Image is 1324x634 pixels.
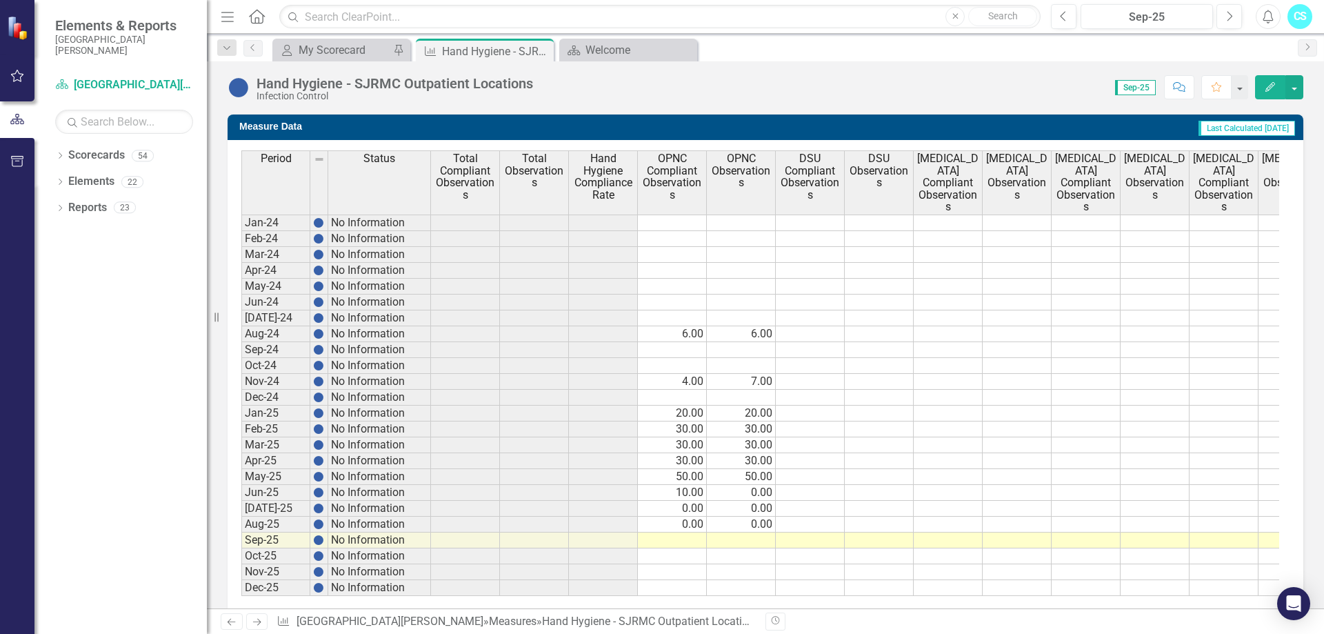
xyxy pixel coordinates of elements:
span: Period [261,152,292,165]
td: Aug-24 [241,326,310,342]
a: My Scorecard [276,41,390,59]
td: 50.00 [638,469,707,485]
a: Elements [68,174,114,190]
td: No Information [328,295,431,310]
input: Search Below... [55,110,193,134]
td: 0.00 [707,517,776,533]
td: 6.00 [638,326,707,342]
span: Hand Hygiene Compliance Rate [572,152,634,201]
img: BgCOk07PiH71IgAAAABJRU5ErkJggg== [313,265,324,276]
a: Scorecards [68,148,125,164]
div: Welcome [585,41,694,59]
h3: Measure Data [239,121,652,132]
td: Dec-25 [241,580,310,596]
img: BgCOk07PiH71IgAAAABJRU5ErkJggg== [313,217,324,228]
div: » » [277,614,755,630]
td: No Information [328,215,431,231]
img: BgCOk07PiH71IgAAAABJRU5ErkJggg== [313,424,324,435]
div: Hand Hygiene - SJRMC Outpatient Locations [442,43,550,60]
input: Search ClearPoint... [279,5,1041,29]
td: Apr-25 [241,453,310,469]
td: Sep-25 [241,533,310,548]
td: Sep-24 [241,342,310,358]
td: Oct-24 [241,358,310,374]
td: No Information [328,231,431,247]
td: Jun-25 [241,485,310,501]
td: No Information [328,279,431,295]
td: No Information [328,263,431,279]
img: BgCOk07PiH71IgAAAABJRU5ErkJggg== [313,471,324,482]
img: BgCOk07PiH71IgAAAABJRU5ErkJggg== [313,233,324,244]
img: BgCOk07PiH71IgAAAABJRU5ErkJggg== [313,487,324,498]
td: No Information [328,247,431,263]
button: Search [968,7,1037,26]
td: No Information [328,422,431,437]
img: BgCOk07PiH71IgAAAABJRU5ErkJggg== [313,503,324,514]
img: BgCOk07PiH71IgAAAABJRU5ErkJggg== [313,344,324,355]
td: No Information [328,406,431,422]
td: Jan-25 [241,406,310,422]
img: ClearPoint Strategy [7,15,31,39]
td: No Information [328,533,431,548]
div: Hand Hygiene - SJRMC Outpatient Locations [542,615,760,628]
div: Hand Hygiene - SJRMC Outpatient Locations [257,76,533,91]
span: [MEDICAL_DATA] Observations [1261,152,1324,201]
td: No Information [328,548,431,564]
img: BgCOk07PiH71IgAAAABJRU5ErkJggg== [313,360,324,371]
span: [MEDICAL_DATA] Compliant Observations [1054,152,1117,213]
td: 30.00 [707,437,776,453]
small: [GEOGRAPHIC_DATA][PERSON_NAME] [55,34,193,57]
img: BgCOk07PiH71IgAAAABJRU5ErkJggg== [313,566,324,577]
img: BgCOk07PiH71IgAAAABJRU5ErkJggg== [313,455,324,466]
td: No Information [328,501,431,517]
td: 30.00 [638,437,707,453]
img: BgCOk07PiH71IgAAAABJRU5ErkJggg== [313,535,324,546]
td: 50.00 [707,469,776,485]
td: 30.00 [707,453,776,469]
span: OPNC Compliant Observations [641,152,703,201]
td: Jun-24 [241,295,310,310]
span: [MEDICAL_DATA] Compliant Observations [916,152,979,213]
img: BgCOk07PiH71IgAAAABJRU5ErkJggg== [313,328,324,339]
div: 23 [114,202,136,214]
img: BgCOk07PiH71IgAAAABJRU5ErkJggg== [313,313,324,324]
a: Welcome [563,41,694,59]
td: No Information [328,326,431,342]
td: 10.00 [638,485,707,501]
span: [MEDICAL_DATA] Observations [1123,152,1186,201]
td: No Information [328,374,431,390]
img: No Information [228,77,250,99]
td: No Information [328,342,431,358]
span: Total Observations [503,152,565,189]
td: Mar-24 [241,247,310,263]
td: 20.00 [638,406,707,422]
img: BgCOk07PiH71IgAAAABJRU5ErkJggg== [313,551,324,562]
div: Sep-25 [1085,9,1208,26]
td: No Information [328,358,431,374]
span: [MEDICAL_DATA] Observations [985,152,1048,201]
img: BgCOk07PiH71IgAAAABJRU5ErkJggg== [313,249,324,260]
td: Oct-25 [241,548,310,564]
td: No Information [328,390,431,406]
a: Reports [68,200,107,216]
img: BgCOk07PiH71IgAAAABJRU5ErkJggg== [313,392,324,403]
td: Jan-24 [241,215,310,231]
td: 7.00 [707,374,776,390]
span: Elements & Reports [55,17,193,34]
td: 6.00 [707,326,776,342]
td: 30.00 [638,422,707,437]
span: DSU Observations [847,152,910,189]
td: [DATE]-25 [241,501,310,517]
td: May-25 [241,469,310,485]
img: BgCOk07PiH71IgAAAABJRU5ErkJggg== [313,439,324,450]
span: Sep-25 [1115,80,1156,95]
td: No Information [328,453,431,469]
td: 30.00 [707,422,776,437]
div: 54 [132,150,154,161]
td: 30.00 [638,453,707,469]
td: No Information [328,437,431,453]
td: No Information [328,580,431,596]
div: My Scorecard [299,41,390,59]
td: 0.00 [638,517,707,533]
div: Open Intercom Messenger [1277,587,1310,620]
